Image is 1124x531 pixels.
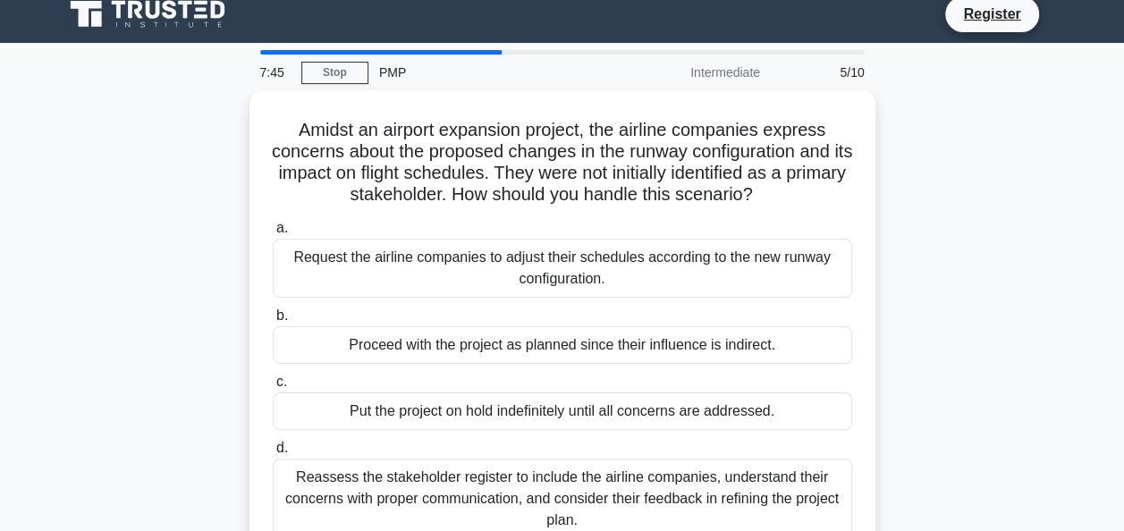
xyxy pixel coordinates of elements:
[276,220,288,235] span: a.
[276,374,287,389] span: c.
[276,440,288,455] span: d.
[273,239,852,298] div: Request the airline companies to adjust their schedules according to the new runway configuration.
[368,55,614,90] div: PMP
[301,62,368,84] a: Stop
[276,308,288,323] span: b.
[614,55,771,90] div: Intermediate
[273,392,852,430] div: Put the project on hold indefinitely until all concerns are addressed.
[271,119,854,206] h5: Amidst an airport expansion project, the airline companies express concerns about the proposed ch...
[771,55,875,90] div: 5/10
[952,3,1031,25] a: Register
[249,55,301,90] div: 7:45
[273,326,852,364] div: Proceed with the project as planned since their influence is indirect.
